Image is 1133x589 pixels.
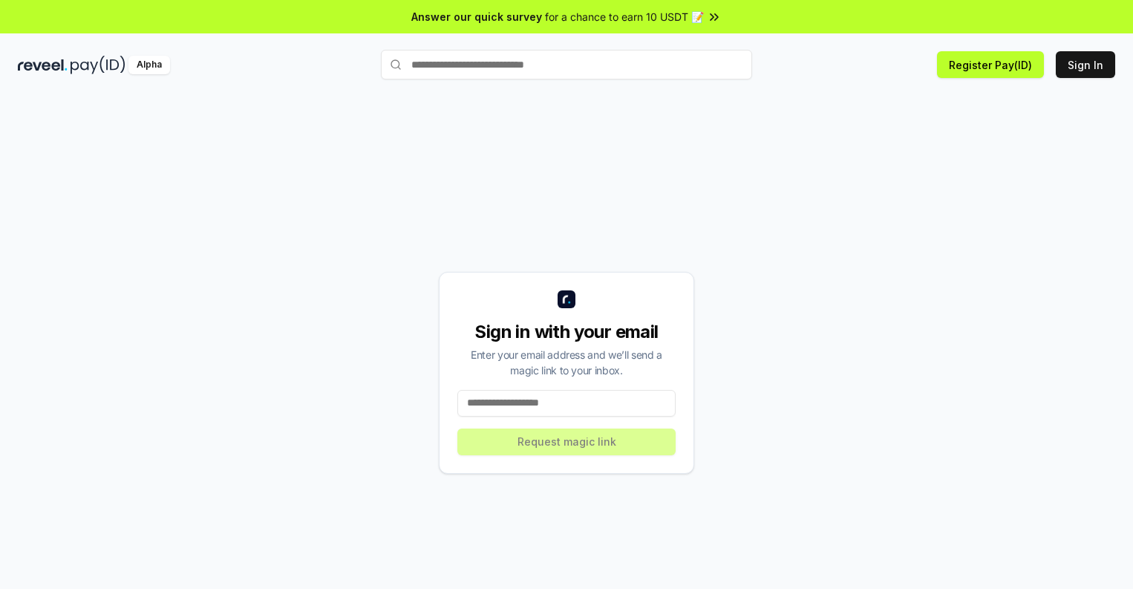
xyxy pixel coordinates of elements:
span: Answer our quick survey [411,9,542,25]
button: Register Pay(ID) [937,51,1044,78]
img: reveel_dark [18,56,68,74]
img: pay_id [71,56,125,74]
span: for a chance to earn 10 USDT 📝 [545,9,704,25]
div: Alpha [128,56,170,74]
img: logo_small [558,290,575,308]
button: Sign In [1056,51,1115,78]
div: Enter your email address and we’ll send a magic link to your inbox. [457,347,676,378]
div: Sign in with your email [457,320,676,344]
